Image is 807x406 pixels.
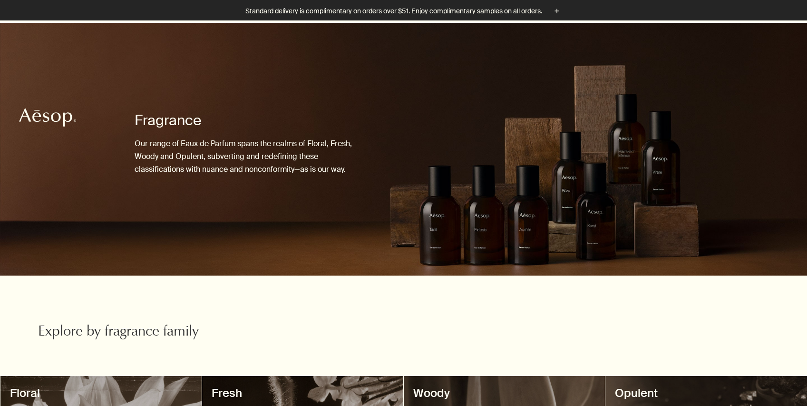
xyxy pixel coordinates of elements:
p: Standard delivery is complimentary on orders over $51. Enjoy complimentary samples on all orders. [245,6,542,16]
svg: Aesop [19,108,76,127]
p: Our range of Eaux de Parfum spans the realms of Floral, Fresh, Woody and Opulent, subverting and ... [135,137,366,176]
h2: Explore by fragrance family [38,323,282,342]
button: Standard delivery is complimentary on orders over $51. Enjoy complimentary samples on all orders. [245,6,562,17]
h3: Fresh [212,386,394,401]
h3: Woody [413,386,595,401]
h3: Floral [10,386,192,401]
h1: Fragrance [135,111,366,130]
a: Aesop [17,106,78,132]
h3: Opulent [615,386,797,401]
